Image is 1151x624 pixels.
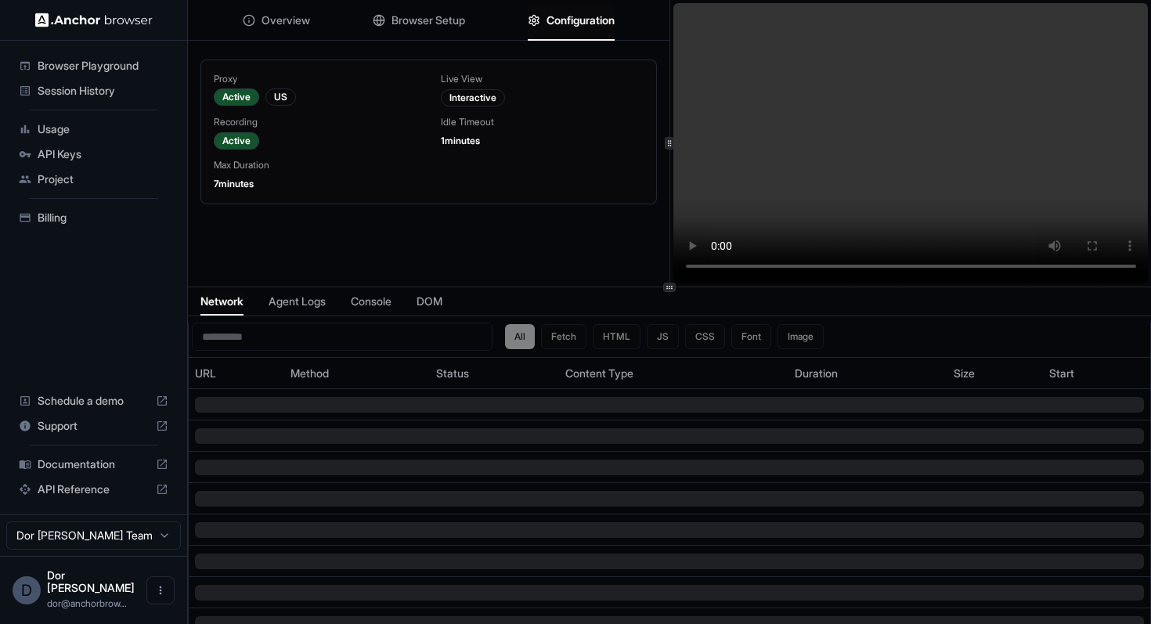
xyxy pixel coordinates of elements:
div: Status [436,366,553,381]
div: US [265,88,296,106]
span: Browser Setup [391,13,465,28]
span: Configuration [547,13,615,28]
div: Recording [214,116,416,128]
span: 7 minutes [214,178,254,189]
div: Interactive [441,89,505,106]
div: Active [214,88,259,106]
div: Project [13,167,175,192]
div: Live View [441,73,643,85]
span: 1 minutes [441,135,480,146]
div: Content Type [565,366,782,381]
span: Documentation [38,456,150,472]
div: Billing [13,205,175,230]
span: Browser Playground [38,58,168,74]
span: API Reference [38,482,150,497]
span: Billing [38,210,168,225]
span: Agent Logs [269,294,326,309]
span: Dor Dankner [47,568,135,594]
div: Support [13,413,175,438]
span: Console [351,294,391,309]
span: API Keys [38,146,168,162]
div: URL [195,366,278,381]
span: Project [38,171,168,187]
div: Browser Playground [13,53,175,78]
div: Size [954,366,1037,381]
div: Start [1049,366,1144,381]
img: Anchor Logo [35,13,153,27]
div: Method [290,366,423,381]
div: API Keys [13,142,175,167]
div: Duration [795,366,940,381]
span: Usage [38,121,168,137]
span: Overview [262,13,310,28]
div: Proxy [214,73,416,85]
div: Documentation [13,452,175,477]
div: API Reference [13,477,175,502]
button: Open menu [146,576,175,604]
div: Active [214,132,259,150]
span: Support [38,418,150,434]
div: Max Duration [214,159,416,171]
div: Usage [13,117,175,142]
span: dor@anchorbrowser.io [47,597,127,609]
div: Idle Timeout [441,116,643,128]
div: Session History [13,78,175,103]
span: DOM [417,294,442,309]
span: Session History [38,83,168,99]
span: Network [200,294,244,309]
div: Schedule a demo [13,388,175,413]
span: Schedule a demo [38,393,150,409]
div: D [13,576,41,604]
